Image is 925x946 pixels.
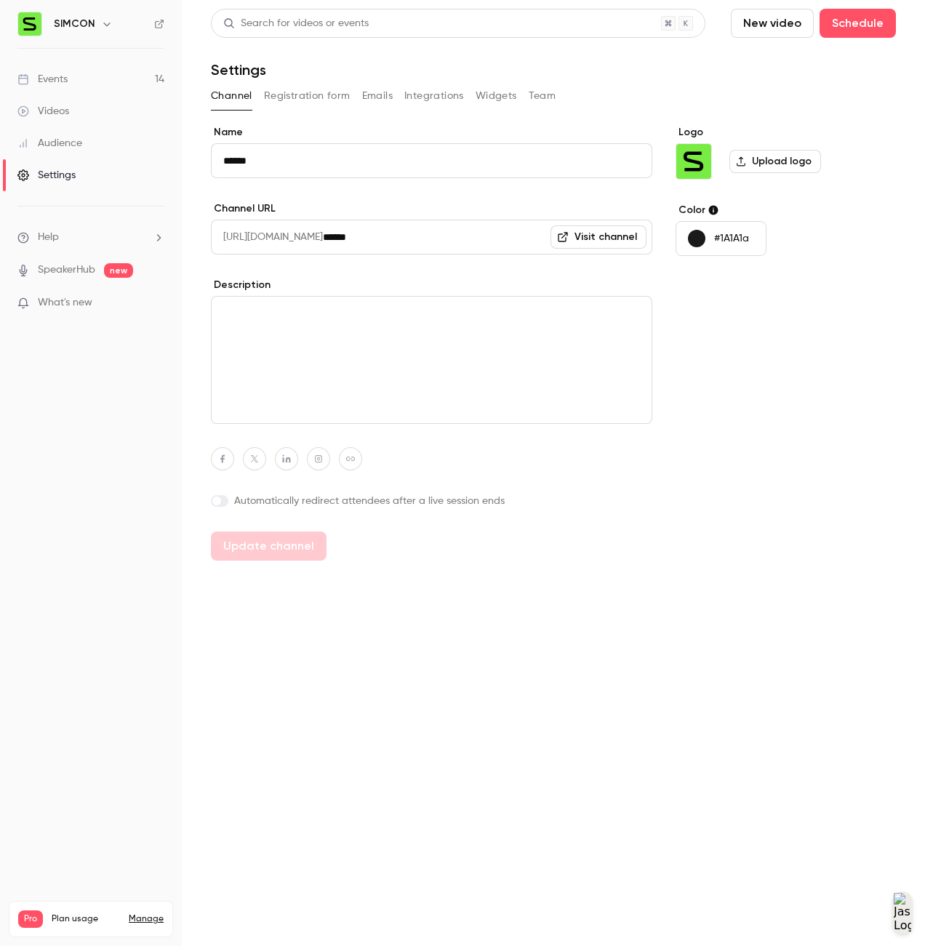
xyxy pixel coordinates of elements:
img: SIMCON [18,12,41,36]
span: Plan usage [52,913,120,925]
span: Pro [18,910,43,928]
label: Name [211,125,652,140]
span: Help [38,230,59,245]
span: [URL][DOMAIN_NAME] [211,220,323,254]
p: #1A1A1a [714,231,749,246]
a: SpeakerHub [38,262,95,278]
h1: Settings [211,61,266,79]
div: Videos [17,104,69,119]
div: Search for videos or events [223,16,369,31]
div: Audience [17,136,82,151]
button: Emails [362,84,393,108]
button: Widgets [476,84,517,108]
button: Registration form [264,84,351,108]
section: Logo [676,125,896,180]
label: Automatically redirect attendees after a live session ends [211,494,652,508]
button: Schedule [820,9,896,38]
label: Description [211,278,652,292]
label: Channel URL [211,201,652,216]
a: Visit channel [550,225,646,249]
button: Team [529,84,556,108]
button: Channel [211,84,252,108]
button: Integrations [404,84,464,108]
img: SIMCON [676,144,711,179]
div: Events [17,72,68,87]
div: Settings [17,168,76,183]
a: Manage [129,913,164,925]
span: What's new [38,295,92,310]
span: new [104,263,133,278]
li: help-dropdown-opener [17,230,164,245]
button: #1A1A1a [676,221,766,256]
h6: SIMCON [54,17,95,31]
label: Upload logo [729,150,821,173]
label: Color [676,203,896,217]
button: New video [731,9,814,38]
label: Logo [676,125,896,140]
